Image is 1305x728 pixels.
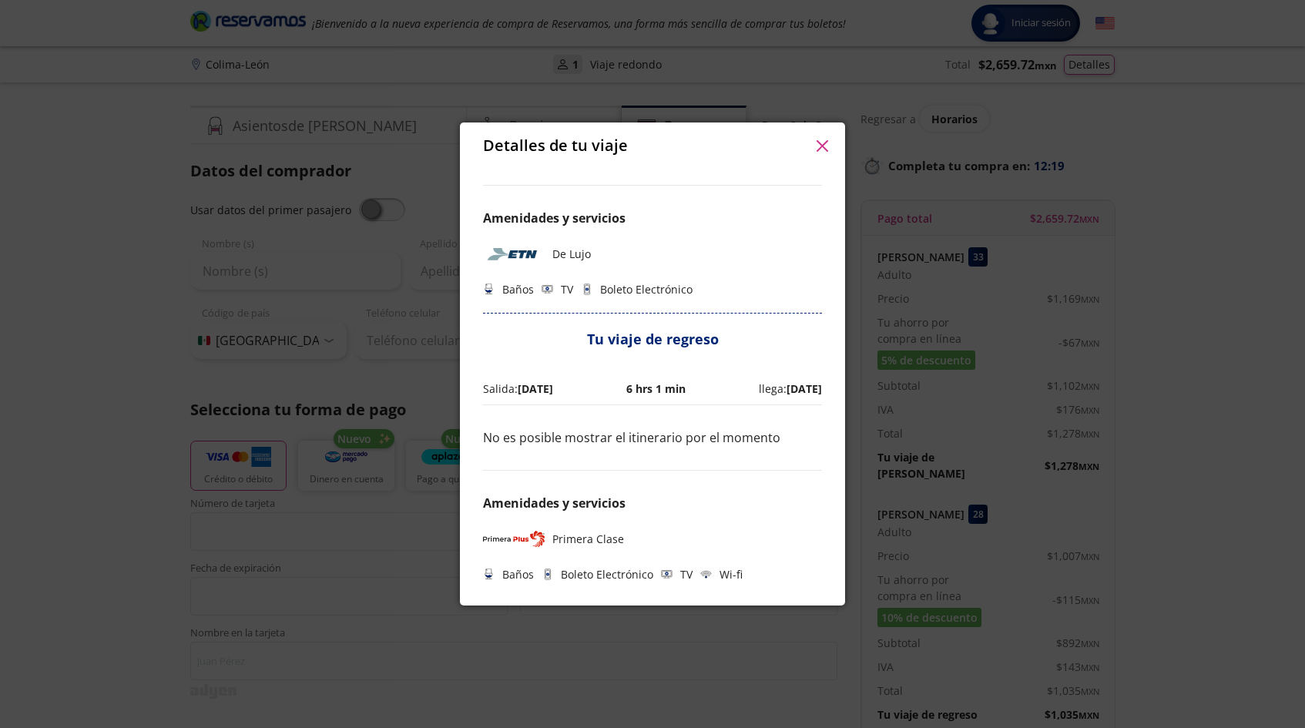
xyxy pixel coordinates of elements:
p: No es posible mostrar el itinerario por el momento [483,428,822,447]
p: TV [680,566,693,582]
p: Amenidades y servicios [483,494,822,512]
p: Amenidades y servicios [483,209,822,227]
p: 6 hrs 1 min [626,381,686,397]
p: De Lujo [552,246,591,262]
p: Baños [502,281,534,297]
p: Baños [502,566,534,582]
p: Boleto Electrónico [600,281,693,297]
p: Salida: [483,381,553,397]
b: [DATE] [518,381,553,396]
p: Detalles de tu viaje [483,134,628,157]
p: Primera Clase [552,531,624,547]
p: llega: [759,381,822,397]
b: [DATE] [787,381,822,396]
p: TV [561,281,573,297]
img: ETN [483,243,545,266]
p: Boleto Electrónico [561,566,653,582]
p: Wi-fi [720,566,743,582]
p: Tu viaje de regreso [483,329,822,350]
img: PRIMERA PLUS [483,528,545,551]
